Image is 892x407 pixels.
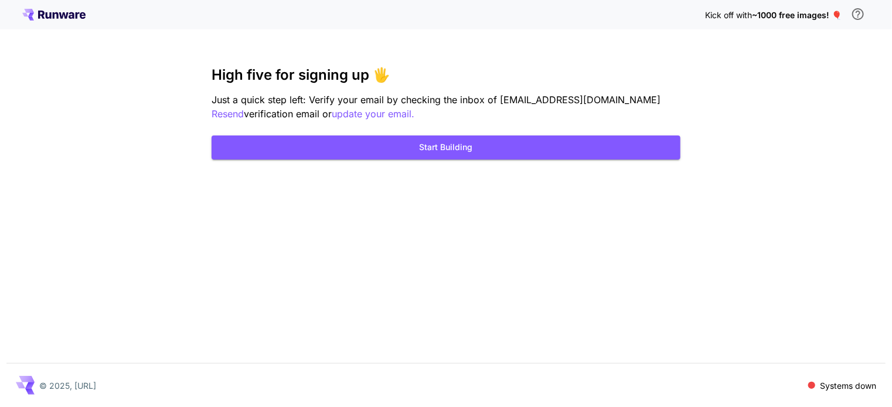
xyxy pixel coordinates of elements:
p: © 2025, [URL] [39,379,96,392]
h3: High five for signing up 🖐️ [212,67,680,83]
button: Resend [212,107,244,121]
button: In order to qualify for free credit, you need to sign up with a business email address and click ... [846,2,870,26]
button: update your email. [332,107,414,121]
button: Start Building [212,135,680,160]
span: Just a quick step left: Verify your email by checking the inbox of [EMAIL_ADDRESS][DOMAIN_NAME] [212,94,661,106]
span: Kick off with [705,10,752,20]
span: ~1000 free images! 🎈 [752,10,842,20]
p: Systems down [820,379,876,392]
span: verification email or [244,108,332,120]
